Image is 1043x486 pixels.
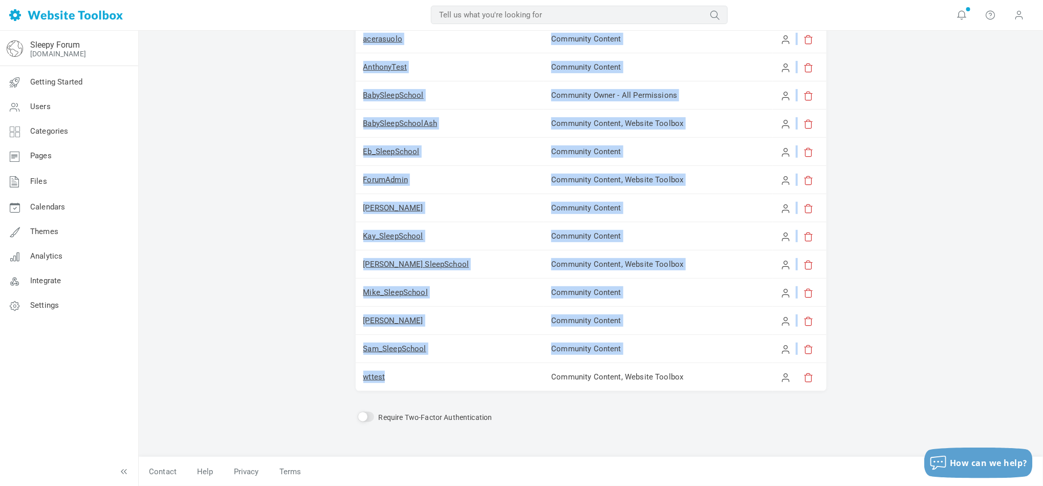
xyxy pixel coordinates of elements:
a: Contact [139,463,187,481]
span: Settings [30,301,59,310]
a: BabySleepSchool [363,91,424,100]
a: [PERSON_NAME] SleepSchool [363,260,469,269]
td: Community Content [544,25,773,53]
a: Help [187,463,224,481]
td: Community Content, Website Toolbox [544,166,773,194]
a: BabySleepSchoolAsh [363,119,438,128]
td: Community Content [544,335,773,363]
span: Pages [30,151,52,160]
a: ForumAdmin [363,175,408,184]
img: globe-icon.png [7,40,23,57]
span: Files [30,177,47,186]
span: Integrate [30,276,61,285]
span: Users [30,102,51,111]
span: Calendars [30,202,65,212]
a: Sleepy Forum [30,40,80,50]
a: Sam_SleepSchool [363,344,426,353]
td: Community Content [544,194,773,222]
a: [DOMAIN_NAME] [30,50,86,58]
span: Analytics [30,251,62,261]
span: How can we help? [950,457,1028,469]
a: Privacy [224,463,269,481]
button: How can we help? [924,448,1033,478]
span: Categories [30,126,69,136]
input: Tell us what you're looking for [431,6,728,24]
td: Community Content [544,138,773,166]
td: Community Content, Website Toolbox [544,250,773,279]
label: Require Two-Factor Authentication [379,413,492,421]
span: Themes [30,227,58,236]
a: wttest [363,372,385,382]
a: Mike_SleepSchool [363,288,428,297]
td: Community Content [544,222,773,250]
td: Community Content [544,279,773,307]
td: Community Content, Website Toolbox [544,110,773,138]
td: Community Content [544,307,773,335]
a: Terms [269,463,301,481]
a: AnthonyTest [363,62,407,72]
a: [PERSON_NAME] [363,203,423,213]
td: Community Content [544,53,773,81]
td: Community Owner - All Permissions [544,81,773,110]
a: [PERSON_NAME] [363,316,423,325]
span: Getting Started [30,77,82,87]
a: Eb_SleepSchool [363,147,420,156]
td: Community Content, Website Toolbox [544,363,773,391]
a: acerasuolo [363,34,403,44]
a: Kay_SleepSchool [363,231,423,241]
